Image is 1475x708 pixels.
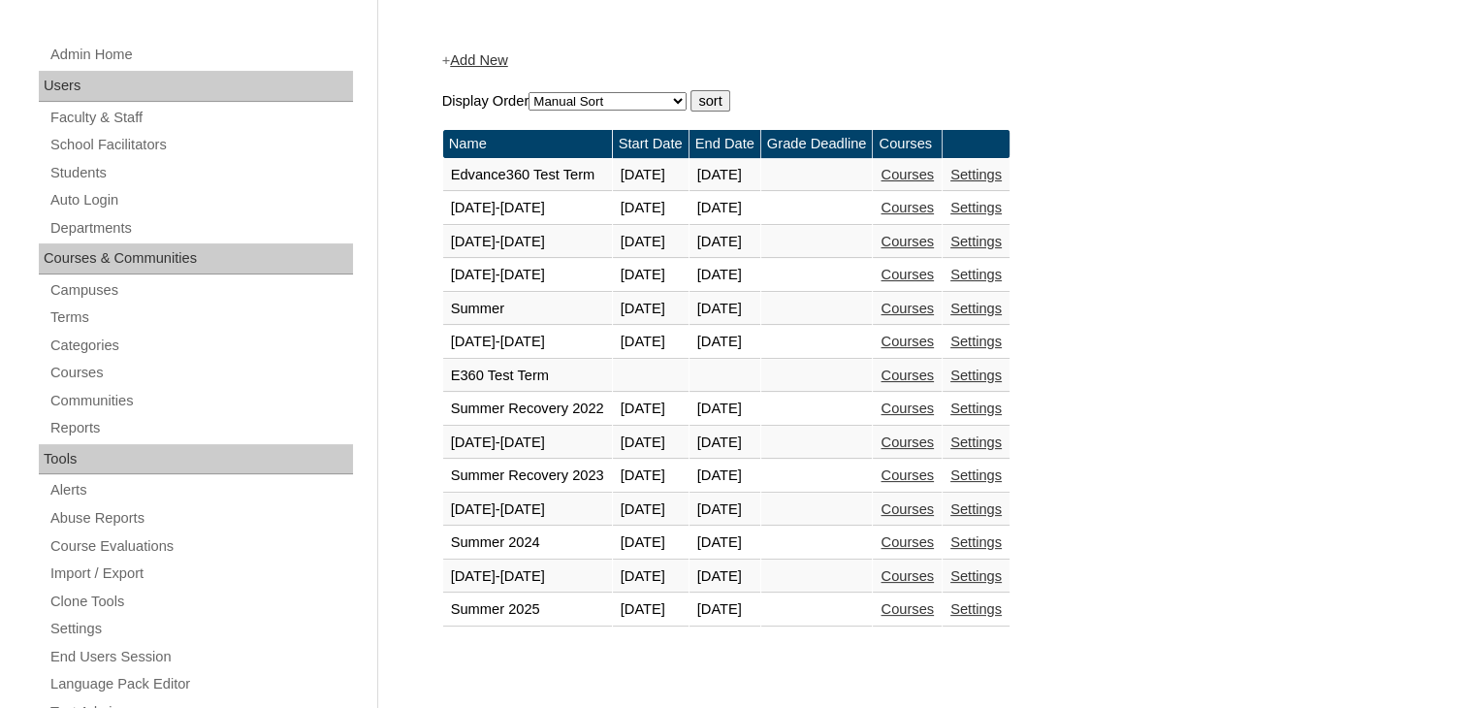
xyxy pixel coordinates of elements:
td: [DATE] [689,326,760,359]
a: Courses [881,200,934,215]
input: sort [690,90,729,112]
td: [DATE] [689,594,760,627]
a: Settings [950,301,1002,316]
td: [DATE] [613,561,689,594]
td: Summer 2024 [443,527,612,560]
a: Settings [48,617,353,641]
td: [DATE] [613,427,689,460]
a: Communities [48,389,353,413]
a: Import / Export [48,562,353,586]
td: Courses [873,130,942,158]
td: Start Date [613,130,689,158]
td: [DATE] [689,561,760,594]
a: Settings [950,434,1002,450]
a: Alerts [48,478,353,502]
div: Tools [39,444,353,475]
a: Courses [881,467,934,483]
a: School Facilitators [48,133,353,157]
td: [DATE]-[DATE] [443,427,612,460]
a: Add New [450,52,507,68]
td: Summer Recovery 2023 [443,460,612,493]
a: Terms [48,306,353,330]
a: Settings [950,568,1002,584]
td: [DATE] [689,494,760,527]
a: Settings [950,267,1002,282]
td: [DATE]-[DATE] [443,326,612,359]
a: Settings [950,534,1002,550]
td: [DATE] [689,293,760,326]
a: Settings [950,401,1002,416]
a: Courses [881,267,934,282]
div: Users [39,71,353,102]
a: Courses [881,434,934,450]
a: Settings [950,167,1002,182]
a: Admin Home [48,43,353,67]
a: Students [48,161,353,185]
a: Courses [881,601,934,617]
td: [DATE]-[DATE] [443,192,612,225]
td: Name [443,130,612,158]
a: Reports [48,416,353,440]
td: Grade Deadline [761,130,873,158]
td: [DATE] [689,427,760,460]
td: Edvance360 Test Term [443,159,612,192]
a: Categories [48,334,353,358]
div: + [442,50,1402,71]
td: [DATE] [613,527,689,560]
td: [DATE]-[DATE] [443,494,612,527]
a: Settings [950,467,1002,483]
a: Courses [48,361,353,385]
a: Courses [881,501,934,517]
a: Settings [950,601,1002,617]
td: [DATE] [689,159,760,192]
td: End Date [689,130,760,158]
td: Summer 2025 [443,594,612,627]
a: Courses [881,167,934,182]
td: [DATE]-[DATE] [443,259,612,292]
a: Courses [881,334,934,349]
td: [DATE] [689,259,760,292]
a: Abuse Reports [48,506,353,531]
td: [DATE] [613,494,689,527]
td: [DATE] [613,393,689,426]
a: Courses [881,534,934,550]
a: Settings [950,368,1002,383]
form: Display Order [442,90,1402,112]
td: [DATE] [689,226,760,259]
a: Settings [950,334,1002,349]
td: [DATE] [689,393,760,426]
a: Settings [950,234,1002,249]
a: Clone Tools [48,590,353,614]
a: End Users Session [48,645,353,669]
td: [DATE]-[DATE] [443,561,612,594]
td: [DATE] [613,226,689,259]
a: Auto Login [48,188,353,212]
a: Faculty & Staff [48,106,353,130]
div: Courses & Communities [39,243,353,274]
td: [DATE] [689,527,760,560]
a: Language Pack Editor [48,672,353,696]
td: [DATE] [689,192,760,225]
td: [DATE] [613,326,689,359]
a: Departments [48,216,353,241]
a: Campuses [48,278,353,303]
td: E360 Test Term [443,360,612,393]
a: Settings [950,501,1002,517]
td: [DATE] [613,460,689,493]
td: Summer Recovery 2022 [443,393,612,426]
td: Summer [443,293,612,326]
td: [DATE] [613,192,689,225]
td: [DATE] [613,259,689,292]
a: Courses [881,401,934,416]
a: Courses [881,368,934,383]
a: Courses [881,568,934,584]
a: Course Evaluations [48,534,353,559]
td: [DATE] [613,159,689,192]
td: [DATE]-[DATE] [443,226,612,259]
a: Courses [881,234,934,249]
td: [DATE] [613,594,689,627]
a: Settings [950,200,1002,215]
td: [DATE] [613,293,689,326]
a: Courses [881,301,934,316]
td: [DATE] [689,460,760,493]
